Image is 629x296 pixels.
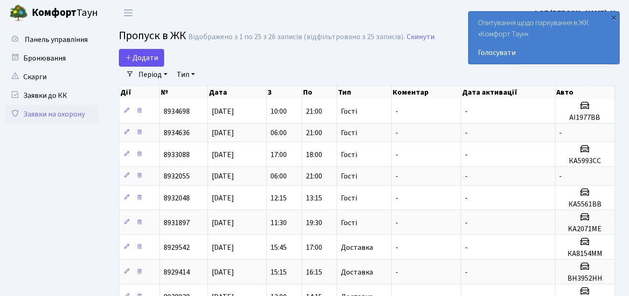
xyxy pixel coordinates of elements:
th: Дата активації [461,86,555,99]
button: Переключити навігацію [117,5,140,21]
span: 15:15 [270,267,287,277]
span: - [465,106,468,117]
h5: ВН3952НН [559,274,611,283]
span: - [465,242,468,253]
b: ФОП [PERSON_NAME]. Н. [533,8,618,18]
span: 8929414 [164,267,190,277]
span: 19:30 [306,218,322,228]
span: 8932055 [164,171,190,181]
span: 17:00 [270,150,287,160]
span: 8929542 [164,242,190,253]
span: 8931897 [164,218,190,228]
div: × [609,13,618,22]
span: 10:00 [270,106,287,117]
b: Комфорт [32,5,76,20]
span: Панель управління [25,34,88,45]
span: 8932048 [164,193,190,203]
span: - [395,128,398,138]
th: З [267,86,302,99]
a: Бронювання [5,49,98,68]
span: [DATE] [212,267,234,277]
span: - [465,267,468,277]
span: 8933088 [164,150,190,160]
h5: КА5993СС [559,157,611,165]
th: Дії [119,86,160,99]
span: - [465,193,468,203]
span: 18:00 [306,150,322,160]
span: - [465,171,468,181]
span: [DATE] [212,150,234,160]
span: 16:15 [306,267,322,277]
a: ФОП [PERSON_NAME]. Н. [533,7,618,19]
div: Опитування щодо паркування в ЖК «Комфорт Таун» [469,12,619,64]
h5: АІ1977ВВ [559,113,611,122]
a: Скинути [407,33,435,41]
th: Дата [208,86,267,99]
a: Тип [173,67,199,83]
span: 8934636 [164,128,190,138]
span: 8934698 [164,106,190,117]
th: № [160,86,208,99]
a: Панель управління [5,30,98,49]
span: Доставка [341,244,373,251]
span: 21:00 [306,171,322,181]
span: 12:15 [270,193,287,203]
span: 13:15 [306,193,322,203]
span: - [395,106,398,117]
span: - [559,171,562,181]
a: Заявки до КК [5,86,98,105]
span: [DATE] [212,171,234,181]
span: - [395,171,398,181]
span: [DATE] [212,193,234,203]
span: Гості [341,194,357,202]
span: [DATE] [212,128,234,138]
span: Пропуск в ЖК [119,28,186,44]
span: [DATE] [212,218,234,228]
a: Період [135,67,171,83]
span: 11:30 [270,218,287,228]
a: Голосувати [478,47,610,58]
a: Заявки на охорону [5,105,98,124]
a: Додати [119,49,164,67]
a: Скарги [5,68,98,86]
span: Гості [341,129,357,137]
span: Таун [32,5,98,21]
span: - [559,128,562,138]
span: - [395,267,398,277]
span: Додати [125,53,158,63]
span: - [465,128,468,138]
span: 06:00 [270,128,287,138]
span: - [395,150,398,160]
th: Тип [337,86,392,99]
span: Гості [341,151,357,158]
span: Доставка [341,268,373,276]
span: [DATE] [212,106,234,117]
span: - [465,150,468,160]
span: Гості [341,108,357,115]
th: Коментар [392,86,462,99]
div: Відображено з 1 по 25 з 26 записів (відфільтровано з 25 записів). [188,33,405,41]
th: По [302,86,337,99]
span: - [395,218,398,228]
span: 15:45 [270,242,287,253]
img: logo.png [9,4,28,22]
span: 21:00 [306,106,322,117]
span: Гості [341,219,357,227]
span: - [395,242,398,253]
span: 17:00 [306,242,322,253]
span: [DATE] [212,242,234,253]
h5: КА8154ММ [559,249,611,258]
th: Авто [555,86,615,99]
span: 21:00 [306,128,322,138]
h5: КА5561ВВ [559,200,611,209]
span: Гості [341,172,357,180]
span: 06:00 [270,171,287,181]
span: - [395,193,398,203]
span: - [465,218,468,228]
h5: KA2071ME [559,225,611,234]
